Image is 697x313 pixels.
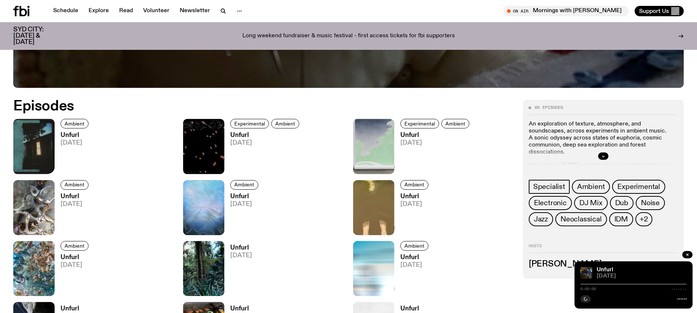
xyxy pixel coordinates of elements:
[572,180,610,194] a: Ambient
[636,196,665,210] a: Noise
[615,199,628,207] span: Dub
[275,121,295,127] span: Ambient
[400,119,439,128] a: Experimental
[115,6,137,16] a: Read
[55,254,91,296] a: Unfurl[DATE]
[230,132,301,138] h3: Unfurl
[61,140,91,146] span: [DATE]
[529,121,678,156] p: An exploration of texture, atmosphere, and soundscapes, across experiments in ambient music. A so...
[534,215,548,223] span: Jazz
[224,245,252,296] a: Unfurl[DATE]
[61,180,89,190] a: Ambient
[400,241,428,251] a: Ambient
[639,8,669,14] span: Support Us
[614,215,628,223] span: IDM
[555,212,607,226] a: Neoclassical
[234,182,254,188] span: Ambient
[230,193,260,200] h3: Unfurl
[224,193,260,235] a: Unfurl[DATE]
[503,6,629,16] button: On AirMornings with [PERSON_NAME] // GLASS ANIMALS & [GEOGRAPHIC_DATA]
[560,215,602,223] span: Neoclassical
[65,243,84,248] span: Ambient
[400,132,472,138] h3: Unfurl
[230,180,258,190] a: Ambient
[55,132,91,174] a: Unfurl[DATE]
[445,121,465,127] span: Ambient
[400,140,472,146] span: [DATE]
[234,121,265,127] span: Experimental
[224,132,301,174] a: Unfurl[DATE]
[400,254,431,261] h3: Unfurl
[230,140,301,146] span: [DATE]
[175,6,214,16] a: Newsletter
[529,196,572,210] a: Electronic
[61,241,89,251] a: Ambient
[641,199,660,207] span: Noise
[55,193,91,235] a: Unfurl[DATE]
[61,306,82,312] h3: Unfurl
[230,201,260,207] span: [DATE]
[535,106,563,110] span: 86 episodes
[533,183,565,191] span: Specialist
[400,193,431,200] h3: Unfurl
[617,183,660,191] span: Experimental
[61,201,91,207] span: [DATE]
[49,6,83,16] a: Schedule
[609,212,633,226] a: IDM
[271,119,299,128] a: Ambient
[139,6,174,16] a: Volunteer
[529,244,678,253] h2: Hosts
[635,6,684,16] button: Support Us
[84,6,113,16] a: Explore
[61,193,91,200] h3: Unfurl
[574,196,608,210] a: DJ Mix
[230,306,252,312] h3: Unfurl
[400,262,431,268] span: [DATE]
[640,215,648,223] span: +2
[441,119,469,128] a: Ambient
[242,33,455,39] p: Long weekend fundraiser & music festival - first access tickets for fbi supporters
[400,306,422,312] h3: Unfurl
[394,254,431,296] a: Unfurl[DATE]
[579,199,603,207] span: DJ Mix
[577,183,605,191] span: Ambient
[394,193,431,235] a: Unfurl[DATE]
[230,245,252,251] h3: Unfurl
[597,267,613,273] a: Unfurl
[671,287,687,291] span: -:--:--
[394,132,472,174] a: Unfurl[DATE]
[610,196,634,210] a: Dub
[404,243,424,248] span: Ambient
[230,119,269,128] a: Experimental
[61,254,91,261] h3: Unfurl
[61,119,89,128] a: Ambient
[612,180,665,194] a: Experimental
[61,262,91,268] span: [DATE]
[65,121,84,127] span: Ambient
[65,182,84,188] span: Ambient
[580,267,592,279] img: A piece of fabric is pierced by sewing pins with different coloured heads, a rainbow light is cas...
[13,27,61,45] h3: SYD CITY: [DATE] & [DATE]
[404,121,435,127] span: Experimental
[529,212,553,226] a: Jazz
[529,180,570,194] a: Specialist
[529,260,678,268] h3: [PERSON_NAME]
[635,212,652,226] button: +2
[534,199,567,207] span: Electronic
[597,274,687,279] span: [DATE]
[404,182,424,188] span: Ambient
[400,180,428,190] a: Ambient
[580,287,596,291] span: 0:00:00
[400,201,431,207] span: [DATE]
[230,252,252,259] span: [DATE]
[61,132,91,138] h3: Unfurl
[13,100,457,113] h2: Episodes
